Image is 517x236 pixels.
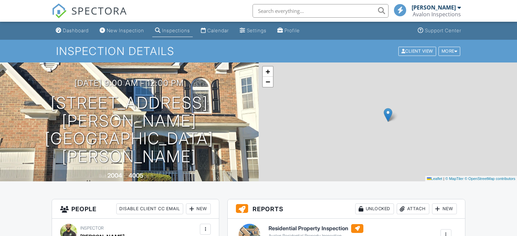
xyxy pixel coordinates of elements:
[415,24,464,37] a: Support Center
[412,4,456,11] div: [PERSON_NAME]
[71,3,127,18] span: SPECTORA
[52,9,127,23] a: SPECTORA
[63,28,89,33] div: Dashboard
[107,172,122,179] div: 2004
[186,203,211,214] div: New
[384,108,392,122] img: Marker
[443,177,444,181] span: |
[116,203,183,214] div: Disable Client CC Email
[397,203,429,214] div: Attach
[52,3,67,18] img: The Best Home Inspection Software - Spectora
[398,47,436,56] div: Client View
[253,4,389,18] input: Search everything...
[265,67,270,76] span: +
[432,203,457,214] div: New
[445,177,464,181] a: © MapTiler
[465,177,515,181] a: © OpenStreetMap contributors
[263,77,273,87] a: Zoom out
[247,28,266,33] div: Settings
[425,28,461,33] div: Support Center
[198,24,231,37] a: Calendar
[269,224,363,233] h6: Residential Property Inspection
[427,177,442,181] a: Leaflet
[413,11,461,18] div: Avalon Inspections
[438,47,461,56] div: More
[107,28,144,33] div: New Inspection
[80,225,104,231] span: Inspector
[285,28,300,33] div: Profile
[53,24,91,37] a: Dashboard
[144,174,154,179] span: sq. ft.
[237,24,269,37] a: Settings
[11,94,248,166] h1: [STREET_ADDRESS][PERSON_NAME] [GEOGRAPHIC_DATA][PERSON_NAME]
[228,199,465,219] h3: Reports
[74,78,184,88] h3: [DATE] 9:00 am - 12:00 pm
[52,199,219,219] h3: People
[398,48,438,53] a: Client View
[56,45,461,57] h1: Inspection Details
[97,24,147,37] a: New Inspection
[162,28,190,33] div: Inspections
[207,28,229,33] div: Calendar
[355,203,394,214] div: Unlocked
[152,24,193,37] a: Inspections
[99,174,106,179] span: Built
[128,172,143,179] div: 4005
[265,77,270,86] span: −
[275,24,303,37] a: Profile
[263,67,273,77] a: Zoom in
